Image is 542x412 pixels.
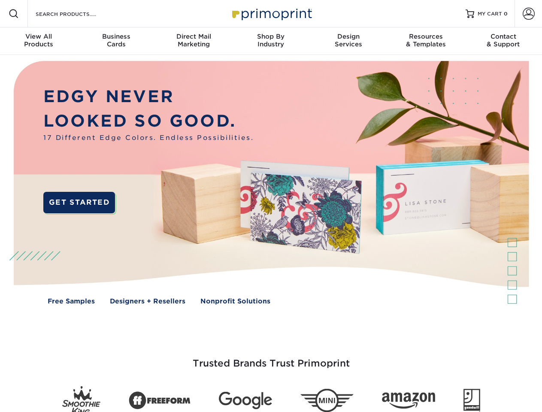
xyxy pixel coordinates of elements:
a: DesignServices [310,27,387,55]
span: Direct Mail [155,33,232,40]
input: SEARCH PRODUCTS..... [35,9,118,19]
a: Shop ByIndustry [232,27,309,55]
div: & Templates [387,33,464,48]
a: Direct MailMarketing [155,27,232,55]
span: 0 [504,11,508,17]
img: Goodwill [463,389,480,412]
img: Primoprint [228,4,314,23]
span: Resources [387,33,464,40]
a: Designers + Resellers [110,297,185,306]
a: Nonprofit Solutions [200,297,270,306]
a: Contact& Support [465,27,542,55]
a: BusinessCards [77,27,154,55]
span: MY CART [478,10,502,18]
div: Cards [77,33,154,48]
a: GET STARTED [43,192,115,213]
div: Industry [232,33,309,48]
a: Resources& Templates [387,27,464,55]
div: Marketing [155,33,232,48]
span: Design [310,33,387,40]
img: Amazon [382,393,435,409]
span: Shop By [232,33,309,40]
a: Free Samples [48,297,95,306]
span: 17 Different Edge Colors. Endless Possibilities. [43,133,254,143]
img: Google [219,392,272,409]
div: Services [310,33,387,48]
span: Business [77,33,154,40]
p: EDGY NEVER [43,85,254,109]
p: LOOKED SO GOOD. [43,109,254,133]
h3: Trusted Brands Trust Primoprint [20,337,522,379]
div: & Support [465,33,542,48]
span: Contact [465,33,542,40]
